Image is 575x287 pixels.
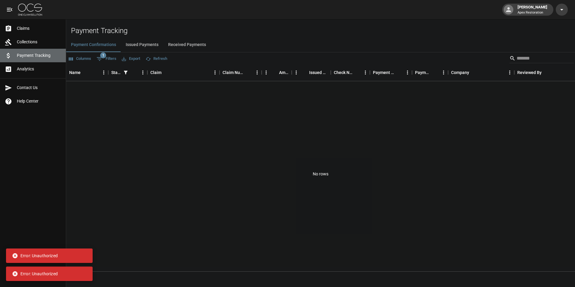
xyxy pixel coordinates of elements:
div: Reviewed By [517,64,542,81]
button: Sort [542,68,550,77]
span: Help Center [17,98,61,104]
div: Check Number [331,64,370,81]
button: Sort [271,68,279,77]
div: Check Number [334,64,352,81]
span: Contact Us [17,85,61,91]
span: Analytics [17,66,61,72]
div: 1 active filter [121,68,130,77]
div: Claim Number [220,64,262,81]
button: Issued Payments [121,38,163,52]
div: Name [69,64,81,81]
button: Menu [99,68,108,77]
p: Apex Restoration [518,10,547,15]
img: ocs-logo-white-transparent.png [18,4,42,16]
button: Sort [395,68,403,77]
div: Payment Type [412,64,448,81]
button: Menu [262,68,271,77]
button: Menu [403,68,412,77]
div: Issued Date [292,64,331,81]
span: Claims [17,25,61,32]
button: Received Payments [163,38,211,52]
div: Status [108,64,147,81]
div: dynamic tabs [66,38,575,52]
div: Payment Method [373,64,395,81]
button: Select columns [67,54,93,63]
button: Sort [301,68,309,77]
div: Name [66,64,108,81]
button: Show filters [121,68,130,77]
div: Search [509,54,574,64]
div: No rows [66,81,575,267]
button: Menu [138,68,147,77]
div: Amount [262,64,292,81]
button: Sort [469,68,478,77]
button: Sort [352,68,361,77]
div: Amount [279,64,289,81]
div: Payment Type [415,64,431,81]
div: Status [111,64,121,81]
button: open drawer [4,4,16,16]
button: Sort [81,68,89,77]
button: Sort [130,68,138,77]
button: Menu [211,68,220,77]
div: Claim [150,64,161,81]
button: Menu [505,68,514,77]
button: Sort [244,68,253,77]
button: Menu [439,68,448,77]
div: Claim [147,64,220,81]
button: Export [120,54,142,63]
button: Menu [253,68,262,77]
div: Claim Number [223,64,244,81]
span: Collections [17,39,61,45]
div: Company [451,64,469,81]
div: [PERSON_NAME] [515,4,550,15]
span: 1 [100,52,106,58]
button: Sort [161,68,170,77]
button: Sort [431,68,439,77]
h2: Payment Tracking [71,26,575,35]
div: Payment Method [370,64,412,81]
div: Error: Unauthorized [12,268,58,279]
div: Company [448,64,514,81]
button: Menu [292,68,301,77]
button: Refresh [144,54,169,63]
button: Payment Confirmations [66,38,121,52]
button: Show filters [95,54,118,64]
div: Error: Unauthorized [12,250,58,261]
button: Menu [361,68,370,77]
div: Issued Date [309,64,328,81]
span: Payment Tracking [17,52,61,59]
